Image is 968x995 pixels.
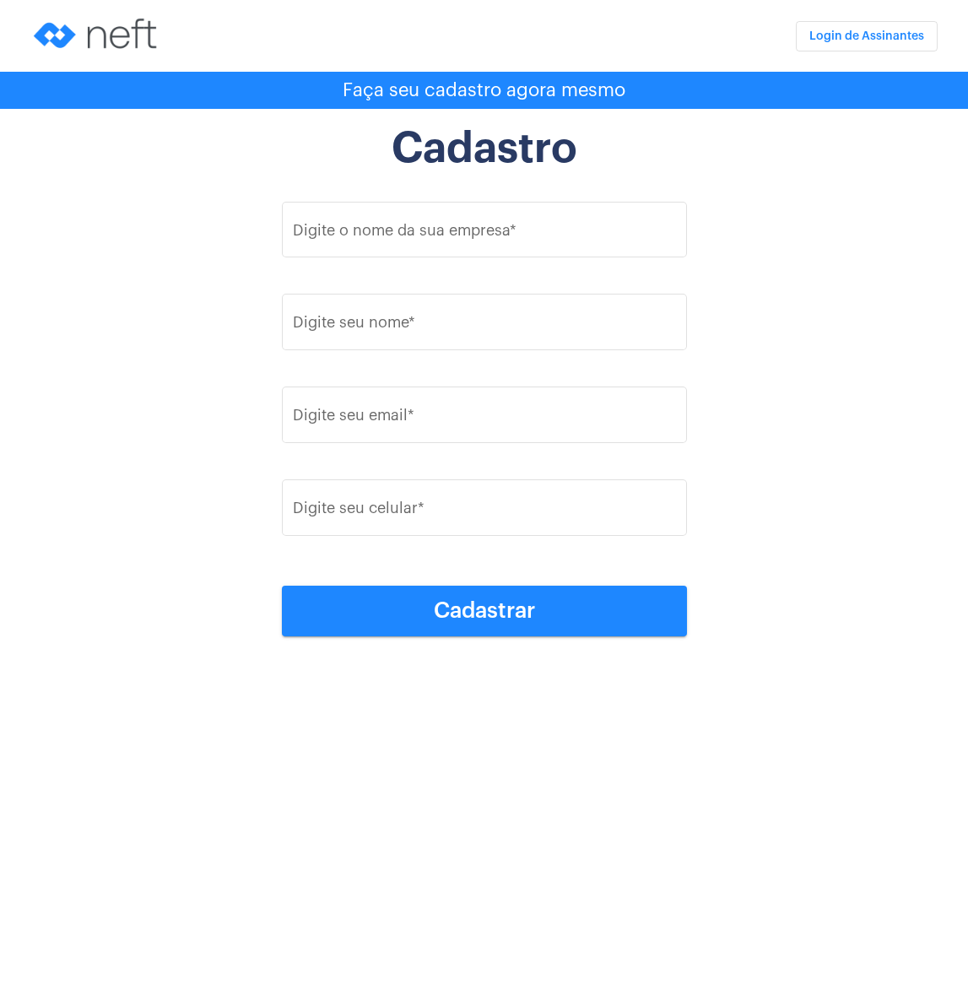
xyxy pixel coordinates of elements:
[392,127,577,170] b: Cadastro
[293,318,675,335] input: Digite seu nome
[8,80,960,100] div: Faça seu cadastro agora mesmo
[293,411,675,428] input: Digite seu email
[293,504,675,521] input: Digite seu celular
[282,586,687,636] button: Cadastrar
[809,30,924,42] span: Login de Assinantes
[434,600,535,622] span: Cadastrar
[796,21,938,51] button: Login de Assinantes
[293,225,675,242] input: Digite seu nome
